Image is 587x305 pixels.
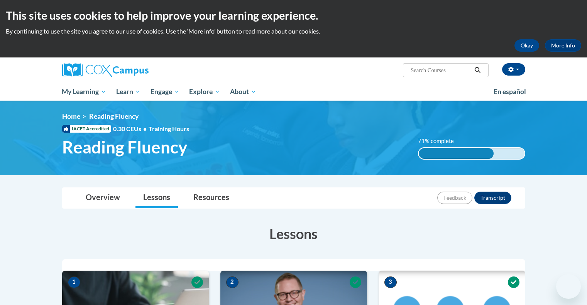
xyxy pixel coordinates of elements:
[472,66,483,75] button: Search
[494,88,526,96] span: En español
[230,87,256,96] span: About
[225,83,261,101] a: About
[51,83,537,101] div: Main menu
[556,274,581,299] iframe: Button to launch messaging window
[419,148,494,159] div: 71% complete
[62,63,149,77] img: Cox Campus
[489,84,531,100] a: En español
[62,87,106,96] span: My Learning
[226,276,239,288] span: 2
[410,66,472,75] input: Search Courses
[62,63,209,77] a: Cox Campus
[62,125,111,133] span: IACET Accredited
[57,83,112,101] a: My Learning
[113,125,149,133] span: 0.30 CEUs
[116,87,140,96] span: Learn
[418,137,462,145] label: 71% complete
[62,137,187,157] span: Reading Fluency
[111,83,145,101] a: Learn
[145,83,184,101] a: Engage
[6,27,581,35] p: By continuing to use the site you agree to our use of cookies. Use the ‘More info’ button to read...
[186,188,237,208] a: Resources
[437,192,472,204] button: Feedback
[6,8,581,23] h2: This site uses cookies to help improve your learning experience.
[384,276,397,288] span: 3
[184,83,225,101] a: Explore
[545,39,581,52] a: More Info
[78,188,128,208] a: Overview
[89,112,139,120] span: Reading Fluency
[189,87,220,96] span: Explore
[502,63,525,76] button: Account Settings
[151,87,179,96] span: Engage
[68,276,80,288] span: 1
[474,192,511,204] button: Transcript
[143,125,147,132] span: •
[62,224,525,243] h3: Lessons
[514,39,539,52] button: Okay
[149,125,189,132] span: Training Hours
[135,188,178,208] a: Lessons
[62,112,80,120] a: Home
